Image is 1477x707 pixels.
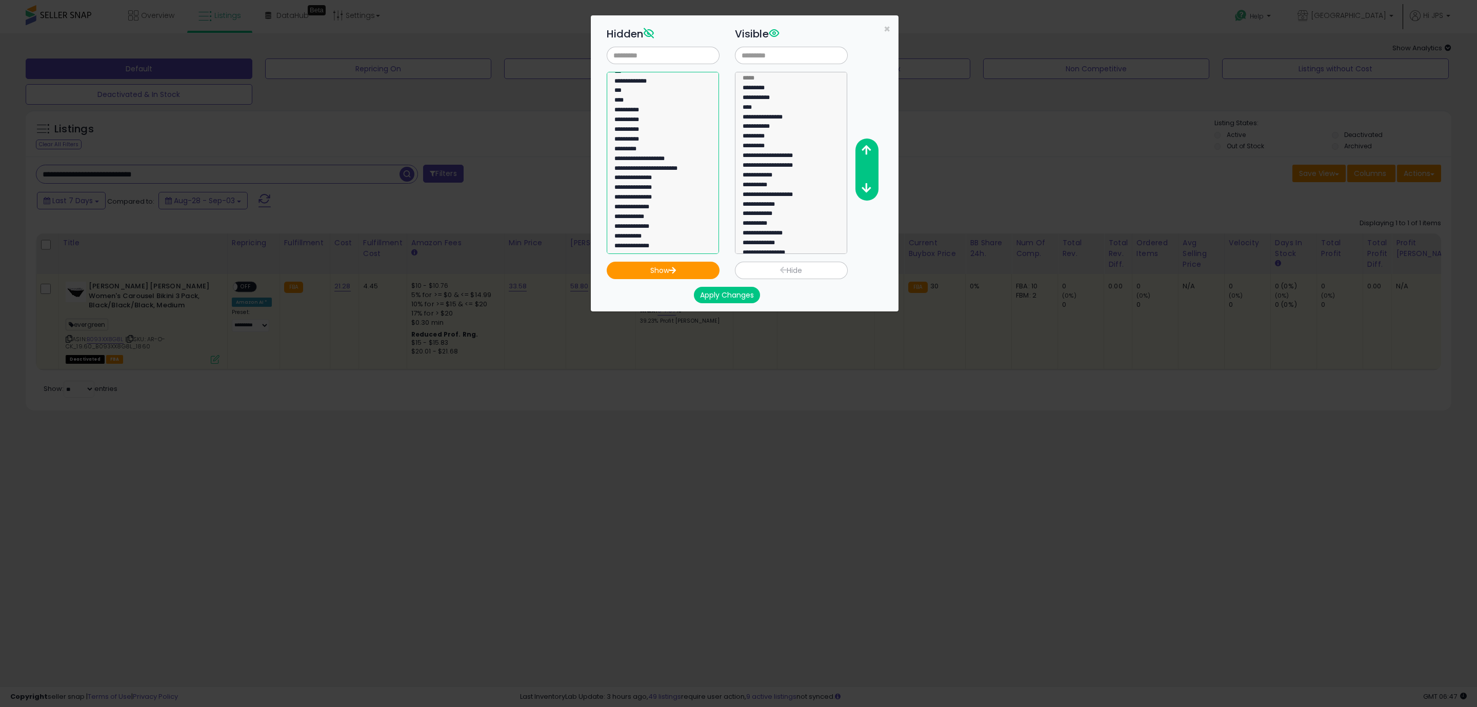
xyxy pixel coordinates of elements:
button: Hide [735,262,848,279]
h3: Hidden [607,26,720,42]
span: × [884,22,890,36]
button: Apply Changes [694,287,760,303]
h3: Visible [735,26,848,42]
button: Show [607,262,720,279]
